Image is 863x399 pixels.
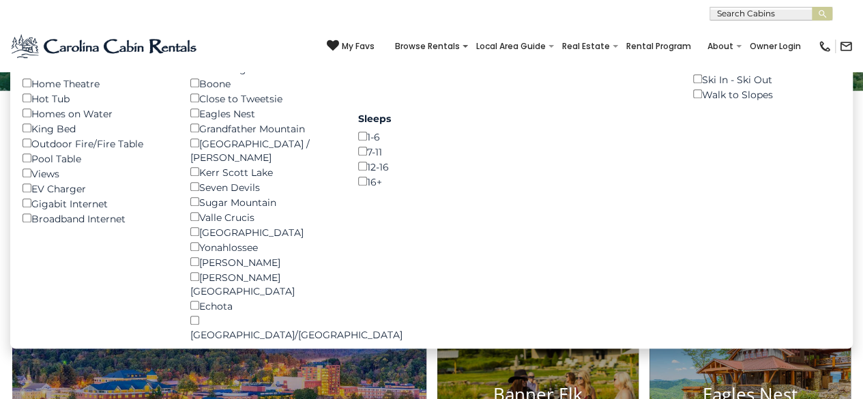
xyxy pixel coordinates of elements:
[23,166,170,181] div: Views
[358,144,506,159] div: 7-11
[190,313,338,342] div: [GEOGRAPHIC_DATA]/[GEOGRAPHIC_DATA]
[693,72,840,87] div: Ski In - Ski Out
[23,211,170,226] div: Broadband Internet
[619,37,698,56] a: Rental Program
[23,181,170,196] div: EV Charger
[555,37,617,56] a: Real Estate
[469,37,553,56] a: Local Area Guide
[190,106,338,121] div: Eagles Nest
[23,121,170,136] div: King Bed
[358,112,506,125] label: Sleeps
[190,179,338,194] div: Seven Devils
[388,37,467,56] a: Browse Rentals
[358,129,506,144] div: 1-6
[839,40,853,53] img: mail-regular-black.png
[342,40,375,53] span: My Favs
[743,37,808,56] a: Owner Login
[693,87,840,102] div: Walk to Slopes
[23,136,170,151] div: Outdoor Fire/Fire Table
[358,159,506,174] div: 12-16
[190,269,338,298] div: [PERSON_NAME][GEOGRAPHIC_DATA]
[190,239,338,254] div: Yonahlossee
[23,76,170,91] div: Home Theatre
[190,136,338,164] div: [GEOGRAPHIC_DATA] / [PERSON_NAME]
[190,254,338,269] div: [PERSON_NAME]
[190,164,338,179] div: Kerr Scott Lake
[190,224,338,239] div: [GEOGRAPHIC_DATA]
[23,106,170,121] div: Homes on Water
[190,298,338,313] div: Echota
[23,196,170,211] div: Gigabit Internet
[23,91,170,106] div: Hot Tub
[190,121,338,136] div: Grandfather Mountain
[190,209,338,224] div: Valle Crucis
[327,40,375,53] a: My Favs
[701,37,740,56] a: About
[10,33,199,60] img: Blue-2.png
[358,174,506,189] div: 16+
[818,40,832,53] img: phone-regular-black.png
[190,91,338,106] div: Close to Tweetsie
[23,151,170,166] div: Pool Table
[190,76,338,91] div: Boone
[190,194,338,209] div: Sugar Mountain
